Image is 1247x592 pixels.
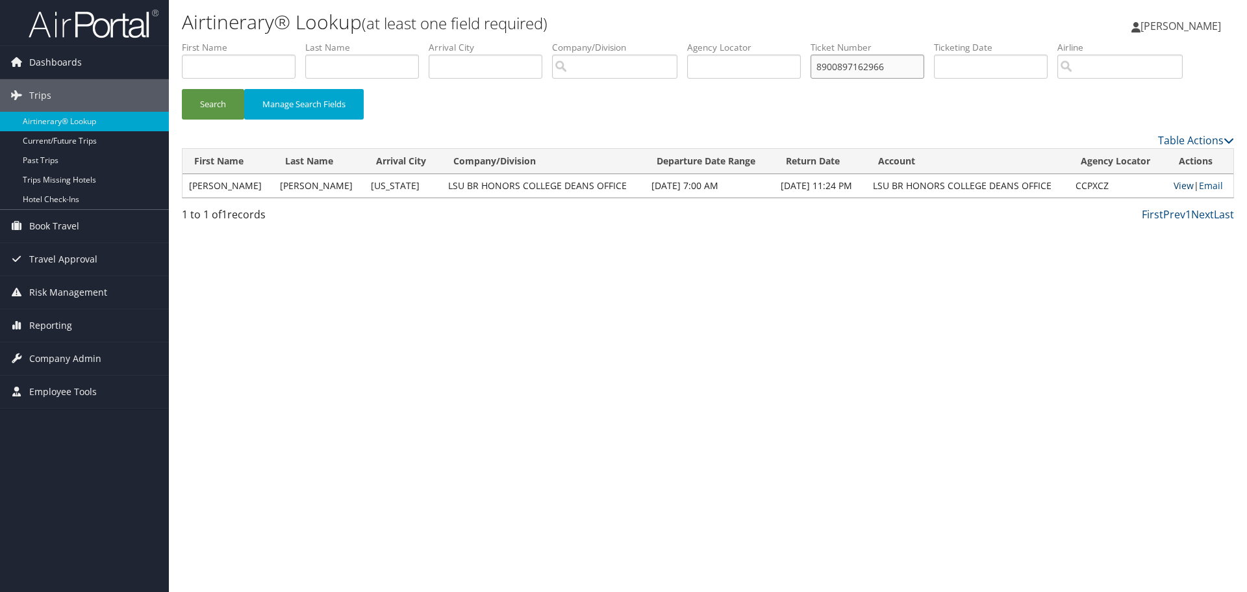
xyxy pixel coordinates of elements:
[362,12,548,34] small: (at least one field required)
[1167,149,1233,174] th: Actions
[29,342,101,375] span: Company Admin
[221,207,227,222] span: 1
[1191,207,1214,222] a: Next
[442,174,644,198] td: LSU BR HONORS COLLEGE DEANS OFFICE
[1167,174,1233,198] td: |
[552,41,687,54] label: Company/Division
[29,276,107,309] span: Risk Management
[29,309,72,342] span: Reporting
[645,174,774,198] td: [DATE] 7:00 AM
[1140,19,1221,33] span: [PERSON_NAME]
[442,149,644,174] th: Company/Division
[1163,207,1185,222] a: Prev
[182,89,244,120] button: Search
[29,210,79,242] span: Book Travel
[1142,207,1163,222] a: First
[364,174,442,198] td: [US_STATE]
[29,8,158,39] img: airportal-logo.png
[774,174,866,198] td: [DATE] 11:24 PM
[866,149,1069,174] th: Account: activate to sort column ascending
[29,79,51,112] span: Trips
[687,41,811,54] label: Agency Locator
[273,149,364,174] th: Last Name: activate to sort column ascending
[429,41,552,54] label: Arrival City
[1069,149,1167,174] th: Agency Locator: activate to sort column ascending
[1158,133,1234,148] a: Table Actions
[364,149,442,174] th: Arrival City: activate to sort column ascending
[182,8,883,36] h1: Airtinerary® Lookup
[774,149,866,174] th: Return Date: activate to sort column ascending
[29,46,82,79] span: Dashboards
[305,41,429,54] label: Last Name
[29,376,97,408] span: Employee Tools
[645,149,774,174] th: Departure Date Range: activate to sort column ascending
[183,149,273,174] th: First Name: activate to sort column ascending
[934,41,1057,54] label: Ticketing Date
[866,174,1069,198] td: LSU BR HONORS COLLEGE DEANS OFFICE
[1057,41,1192,54] label: Airline
[1174,179,1194,192] a: View
[29,243,97,276] span: Travel Approval
[182,207,431,229] div: 1 to 1 of records
[1199,179,1223,192] a: Email
[1069,174,1167,198] td: CCPXCZ
[1214,207,1234,222] a: Last
[1185,207,1191,222] a: 1
[1131,6,1234,45] a: [PERSON_NAME]
[273,174,364,198] td: [PERSON_NAME]
[182,41,305,54] label: First Name
[183,174,273,198] td: [PERSON_NAME]
[811,41,934,54] label: Ticket Number
[244,89,364,120] button: Manage Search Fields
